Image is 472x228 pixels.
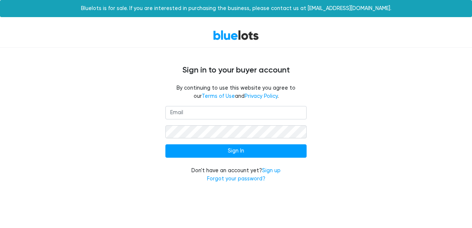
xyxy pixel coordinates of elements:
[165,144,307,158] input: Sign In
[13,65,459,75] h4: Sign in to your buyer account
[202,93,235,99] a: Terms of Use
[165,106,307,119] input: Email
[165,167,307,183] div: Don't have an account yet?
[213,30,259,41] a: BlueLots
[245,93,278,99] a: Privacy Policy
[207,176,265,182] a: Forgot your password?
[165,84,307,100] fieldset: By continuing to use this website you agree to our and .
[262,167,281,174] a: Sign up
